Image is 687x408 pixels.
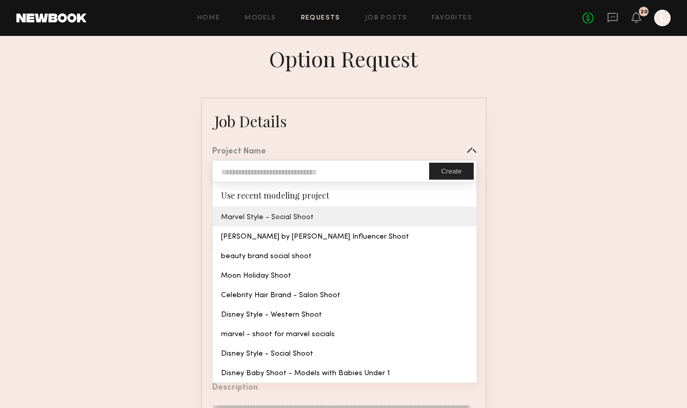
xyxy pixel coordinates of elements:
a: Requests [301,15,340,22]
div: Moon Holiday Shoot [213,265,476,285]
div: marvel - shoot for marvel socials [213,324,476,343]
div: Option Request [269,44,418,73]
div: Job Details [214,111,287,131]
a: Home [197,15,220,22]
div: Description [212,384,258,392]
div: 20 [640,9,648,15]
a: Favorites [432,15,472,22]
div: Marvel Style - Social Shoot [213,207,476,226]
div: Project Name [212,148,266,156]
div: Disney Baby Shoot - Models with Babies Under 1 [213,363,476,382]
button: Create [429,163,473,180]
a: Job Posts [365,15,408,22]
div: Use recent modeling project [213,183,476,206]
div: Celebrity Hair Brand - Salon Shoot [213,285,476,304]
a: Models [245,15,276,22]
a: L [654,10,671,26]
div: Disney Style - Western Shoot [213,304,476,324]
div: beauty brand social shoot [213,246,476,265]
div: [PERSON_NAME] by [PERSON_NAME] Influencer Shoot [213,226,476,246]
div: Disney Style - Social Shoot [213,343,476,363]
